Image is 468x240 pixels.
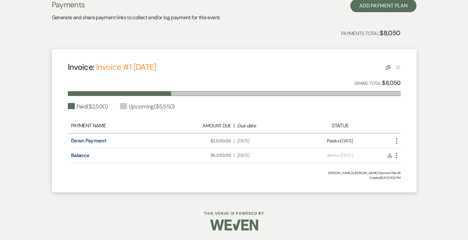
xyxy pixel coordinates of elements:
[299,122,381,130] div: Status
[71,152,90,159] a: Balance
[237,152,296,159] span: [DATE]
[341,28,401,38] p: Payments Total:
[68,171,401,175] div: [PERSON_NAME] & [PERSON_NAME] Payment Plan #1
[354,78,401,88] p: Grand Total:
[234,138,234,144] span: |
[71,122,169,130] div: Payment Name
[380,29,400,37] strong: $8,050
[68,61,156,73] h4: Invoice:
[237,122,296,130] div: Due date
[395,65,401,70] button: This payment plan cannot be deleted because it contains links that have been paid through Weven’s...
[96,62,156,72] a: Invoice #1 [DATE]
[327,152,336,158] span: Sent
[120,102,175,111] div: Upcoming ( $5,550 )
[237,138,296,144] span: [DATE]
[299,138,381,144] div: on [DATE]
[169,122,299,130] div: |
[172,138,231,144] span: $2,500.00
[210,214,258,236] img: Weven Logo
[52,13,220,22] p: Generate and share payment links to collect and/or log payment for this event.
[327,138,336,144] span: Paid
[234,152,234,159] span: |
[172,122,231,130] div: Amount Due
[68,175,401,180] span: Created: [DATE] 11:52 PM
[172,152,231,159] span: $5,550.00
[382,79,400,87] strong: $8,050
[68,102,108,111] div: Paid ( $2,500 )
[71,137,106,144] a: Down Payment
[299,152,381,159] div: on [DATE]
